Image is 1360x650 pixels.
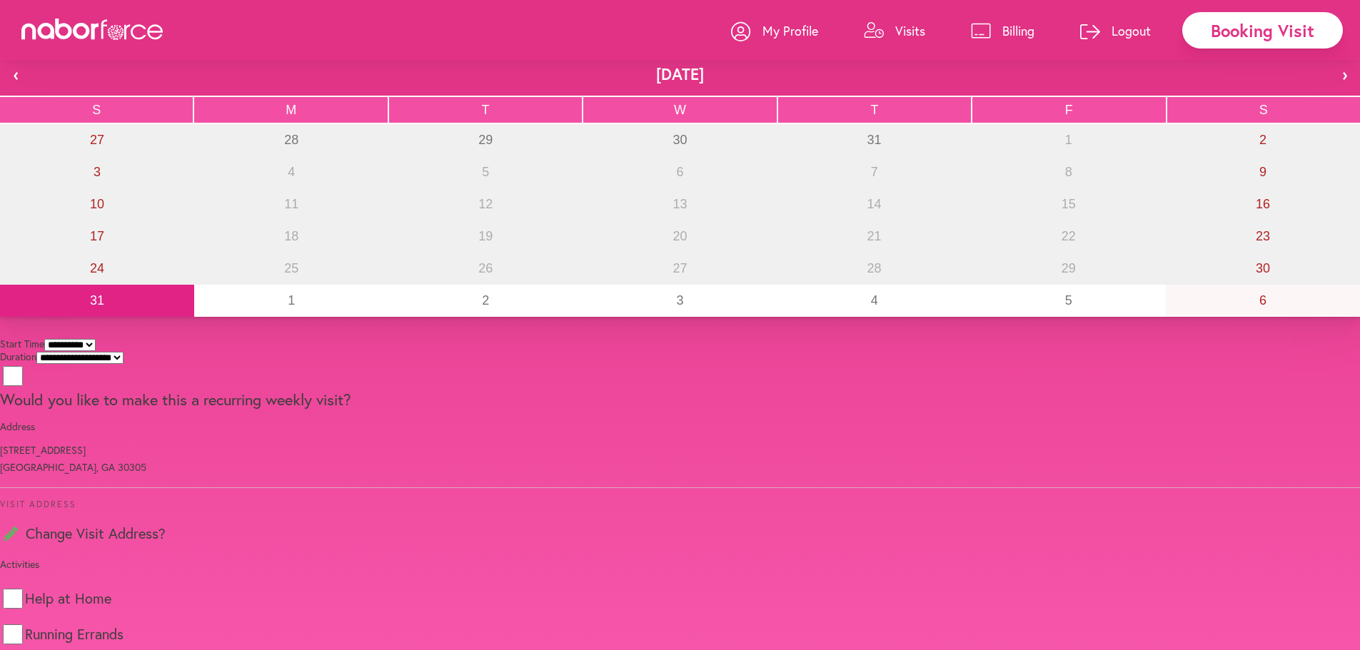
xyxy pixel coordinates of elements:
[25,627,124,641] label: Running Errands
[972,285,1166,317] button: September 5, 2025
[1259,103,1268,117] abbr: Saturday
[972,220,1166,253] button: August 22, 2025
[90,133,104,147] abbr: July 27, 2025
[1062,229,1076,243] abbr: August 22, 2025
[388,156,583,188] button: August 5, 2025
[777,285,972,317] button: September 4, 2025
[673,197,687,211] abbr: August 13, 2025
[1112,22,1151,39] p: Logout
[762,22,818,39] p: My Profile
[1182,12,1343,49] div: Booking Visit
[676,165,683,179] abbr: August 6, 2025
[482,165,489,179] abbr: August 5, 2025
[194,253,388,285] button: August 25, 2025
[583,156,777,188] button: August 6, 2025
[583,220,777,253] button: August 20, 2025
[673,229,687,243] abbr: August 20, 2025
[388,188,583,220] button: August 12, 2025
[972,253,1166,285] button: August 29, 2025
[972,188,1166,220] button: August 15, 2025
[583,188,777,220] button: August 13, 2025
[673,261,687,275] abbr: August 27, 2025
[1256,261,1270,275] abbr: August 30, 2025
[388,285,583,317] button: September 2, 2025
[482,293,489,308] abbr: September 2, 2025
[25,591,111,606] label: Help at Home
[583,124,777,156] button: July 30, 2025
[478,133,493,147] abbr: July 29, 2025
[777,253,972,285] button: August 28, 2025
[864,9,925,52] a: Visits
[90,229,104,243] abbr: August 17, 2025
[194,124,388,156] button: July 28, 2025
[1166,124,1360,156] button: August 2, 2025
[31,53,1329,96] button: [DATE]
[90,293,104,308] abbr: August 31, 2025
[1166,156,1360,188] button: August 9, 2025
[1259,293,1266,308] abbr: September 6, 2025
[284,197,298,211] abbr: August 11, 2025
[676,293,683,308] abbr: September 3, 2025
[194,156,388,188] button: August 4, 2025
[1166,253,1360,285] button: August 30, 2025
[288,293,295,308] abbr: September 1, 2025
[284,133,298,147] abbr: July 28, 2025
[777,156,972,188] button: August 7, 2025
[90,197,104,211] abbr: August 10, 2025
[777,124,972,156] button: July 31, 2025
[1166,220,1360,253] button: August 23, 2025
[731,9,818,52] a: My Profile
[871,165,878,179] abbr: August 7, 2025
[284,261,298,275] abbr: August 25, 2025
[895,22,925,39] p: Visits
[194,285,388,317] button: September 1, 2025
[92,103,101,117] abbr: Sunday
[971,9,1034,52] a: Billing
[1065,133,1072,147] abbr: August 1, 2025
[871,293,878,308] abbr: September 4, 2025
[1259,133,1266,147] abbr: August 2, 2025
[1065,293,1072,308] abbr: September 5, 2025
[388,253,583,285] button: August 26, 2025
[583,285,777,317] button: September 3, 2025
[194,188,388,220] button: August 11, 2025
[1002,22,1034,39] p: Billing
[867,133,882,147] abbr: July 31, 2025
[90,261,104,275] abbr: August 24, 2025
[1065,103,1073,117] abbr: Friday
[972,156,1166,188] button: August 8, 2025
[1065,165,1072,179] abbr: August 8, 2025
[1259,165,1266,179] abbr: August 9, 2025
[288,165,295,179] abbr: August 4, 2025
[870,103,878,117] abbr: Thursday
[1062,197,1076,211] abbr: August 15, 2025
[284,229,298,243] abbr: August 18, 2025
[972,124,1166,156] button: August 1, 2025
[1166,188,1360,220] button: August 16, 2025
[867,197,882,211] abbr: August 14, 2025
[1256,229,1270,243] abbr: August 23, 2025
[1329,53,1360,96] button: ›
[478,229,493,243] abbr: August 19, 2025
[1256,197,1270,211] abbr: August 16, 2025
[1166,285,1360,317] button: September 6, 2025
[777,188,972,220] button: August 14, 2025
[478,261,493,275] abbr: August 26, 2025
[388,220,583,253] button: August 19, 2025
[867,229,882,243] abbr: August 21, 2025
[867,261,882,275] abbr: August 28, 2025
[583,253,777,285] button: August 27, 2025
[1080,9,1151,52] a: Logout
[94,165,101,179] abbr: August 3, 2025
[777,220,972,253] button: August 21, 2025
[482,103,490,117] abbr: Tuesday
[1062,261,1076,275] abbr: August 29, 2025
[673,133,687,147] abbr: July 30, 2025
[674,103,686,117] abbr: Wednesday
[194,220,388,253] button: August 18, 2025
[286,103,296,117] abbr: Monday
[388,124,583,156] button: July 29, 2025
[478,197,493,211] abbr: August 12, 2025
